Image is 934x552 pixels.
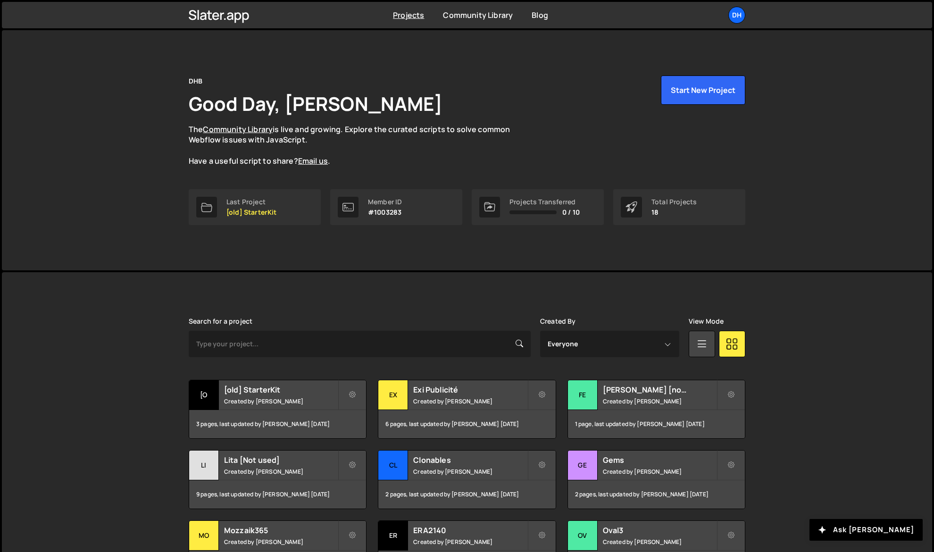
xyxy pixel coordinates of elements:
p: 18 [651,209,697,216]
small: Created by [PERSON_NAME] [224,538,338,546]
small: Created by [PERSON_NAME] [224,397,338,405]
div: ER [378,521,408,551]
a: FE [PERSON_NAME] [not used] Created by [PERSON_NAME] 1 page, last updated by [PERSON_NAME] [DATE] [567,380,745,439]
h2: Exi Publicité [413,385,527,395]
div: 1 page, last updated by [PERSON_NAME] [DATE] [568,410,745,438]
div: 6 pages, last updated by [PERSON_NAME] [DATE] [378,410,555,438]
h2: ERA2140 [413,525,527,535]
a: Cl Clonables Created by [PERSON_NAME] 2 pages, last updated by [PERSON_NAME] [DATE] [378,450,556,509]
div: DHB [189,75,202,87]
div: Ge [568,451,598,480]
a: Projects [393,10,424,20]
a: Ge Gems Created by [PERSON_NAME] 2 pages, last updated by [PERSON_NAME] [DATE] [567,450,745,509]
div: Cl [378,451,408,480]
div: Ov [568,521,598,551]
div: Total Projects [651,198,697,206]
input: Type your project... [189,331,531,357]
div: Ex [378,380,408,410]
small: Created by [PERSON_NAME] [413,468,527,476]
div: Member ID [368,198,402,206]
div: Last Project [226,198,277,206]
div: 9 pages, last updated by [PERSON_NAME] [DATE] [189,480,366,509]
small: Created by [PERSON_NAME] [413,538,527,546]
div: FE [568,380,598,410]
a: Ex Exi Publicité Created by [PERSON_NAME] 6 pages, last updated by [PERSON_NAME] [DATE] [378,380,556,439]
span: 0 / 10 [562,209,580,216]
div: [o [189,380,219,410]
div: 2 pages, last updated by [PERSON_NAME] [DATE] [378,480,555,509]
h2: Oval3 [603,525,717,535]
h2: [PERSON_NAME] [not used] [603,385,717,395]
label: Search for a project [189,318,252,325]
p: The is live and growing. Explore the curated scripts to solve common Webflow issues with JavaScri... [189,124,528,167]
div: Projects Transferred [509,198,580,206]
label: View Mode [689,318,724,325]
small: Created by [PERSON_NAME] [224,468,338,476]
label: Created By [540,318,576,325]
h2: Clonables [413,455,527,465]
a: Community Library [443,10,513,20]
h2: Lita [Not used] [224,455,338,465]
button: Ask [PERSON_NAME] [809,519,923,541]
a: Blog [532,10,548,20]
a: [o [old] StarterKit Created by [PERSON_NAME] 3 pages, last updated by [PERSON_NAME] [DATE] [189,380,367,439]
small: Created by [PERSON_NAME] [603,538,717,546]
button: Start New Project [661,75,745,105]
div: 2 pages, last updated by [PERSON_NAME] [DATE] [568,480,745,509]
small: Created by [PERSON_NAME] [603,397,717,405]
a: Last Project [old] StarterKit [189,189,321,225]
p: [old] StarterKit [226,209,277,216]
p: #1003283 [368,209,402,216]
a: Community Library [203,124,273,134]
div: 3 pages, last updated by [PERSON_NAME] [DATE] [189,410,366,438]
h2: Gems [603,455,717,465]
a: Li Lita [Not used] Created by [PERSON_NAME] 9 pages, last updated by [PERSON_NAME] [DATE] [189,450,367,509]
h2: Mozzaik365 [224,525,338,535]
a: Email us [298,156,328,166]
div: Li [189,451,219,480]
div: Mo [189,521,219,551]
a: DH [728,7,745,24]
h2: [old] StarterKit [224,385,338,395]
small: Created by [PERSON_NAME] [413,397,527,405]
h1: Good Day, [PERSON_NAME] [189,91,442,117]
small: Created by [PERSON_NAME] [603,468,717,476]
